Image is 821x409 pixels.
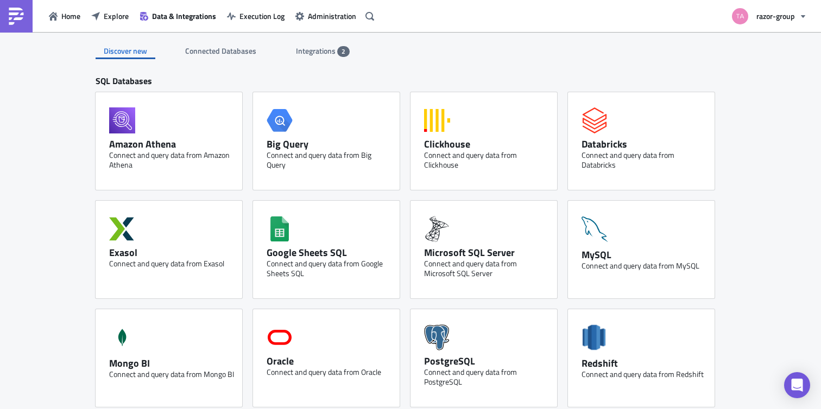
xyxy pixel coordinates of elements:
div: Amazon Athena [109,138,234,150]
img: PushMetrics [8,8,25,25]
button: razor-group [725,4,813,28]
span: Execution Log [239,10,285,22]
button: Data & Integrations [134,8,222,24]
div: Connect and query data from Databricks [582,150,706,170]
div: Connect and query data from MySQL [582,261,706,271]
div: Exasol [109,246,234,259]
div: Connect and query data from Redshift [582,369,706,379]
div: Databricks [582,138,706,150]
span: 2 [342,47,345,56]
span: Explore [104,10,129,22]
div: Microsoft SQL Server [424,246,549,259]
div: Connect and query data from Amazon Athena [109,150,234,170]
img: Avatar [731,7,749,25]
button: Home [43,8,86,24]
button: Administration [290,8,362,24]
span: Administration [308,10,356,22]
button: Execution Log [222,8,290,24]
div: Connect and query data from Microsoft SQL Server [424,259,549,278]
span: Connected Databases [185,45,258,56]
span: Integrations [296,45,337,56]
div: Connect and query data from Clickhouse [424,150,549,170]
div: Google Sheets SQL [267,246,391,259]
span: razor-group [756,10,795,22]
div: Connect and query data from Big Query [267,150,391,170]
button: Explore [86,8,134,24]
div: Open Intercom Messenger [784,372,810,398]
div: MySQL [582,248,706,261]
div: Clickhouse [424,138,549,150]
span: Home [61,10,80,22]
div: Connect and query data from Oracle [267,367,391,377]
div: Connect and query data from PostgreSQL [424,367,549,387]
div: SQL Databases [96,75,725,92]
span: Data & Integrations [152,10,216,22]
div: Mongo BI [109,357,234,369]
div: Oracle [267,355,391,367]
div: Redshift [582,357,706,369]
div: PostgreSQL [424,355,549,367]
div: Big Query [267,138,391,150]
div: Connect and query data from Exasol [109,259,234,269]
div: Connect and query data from Google Sheets SQL [267,259,391,278]
div: Connect and query data from Mongo BI [109,369,234,379]
div: Discover new [96,43,155,59]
